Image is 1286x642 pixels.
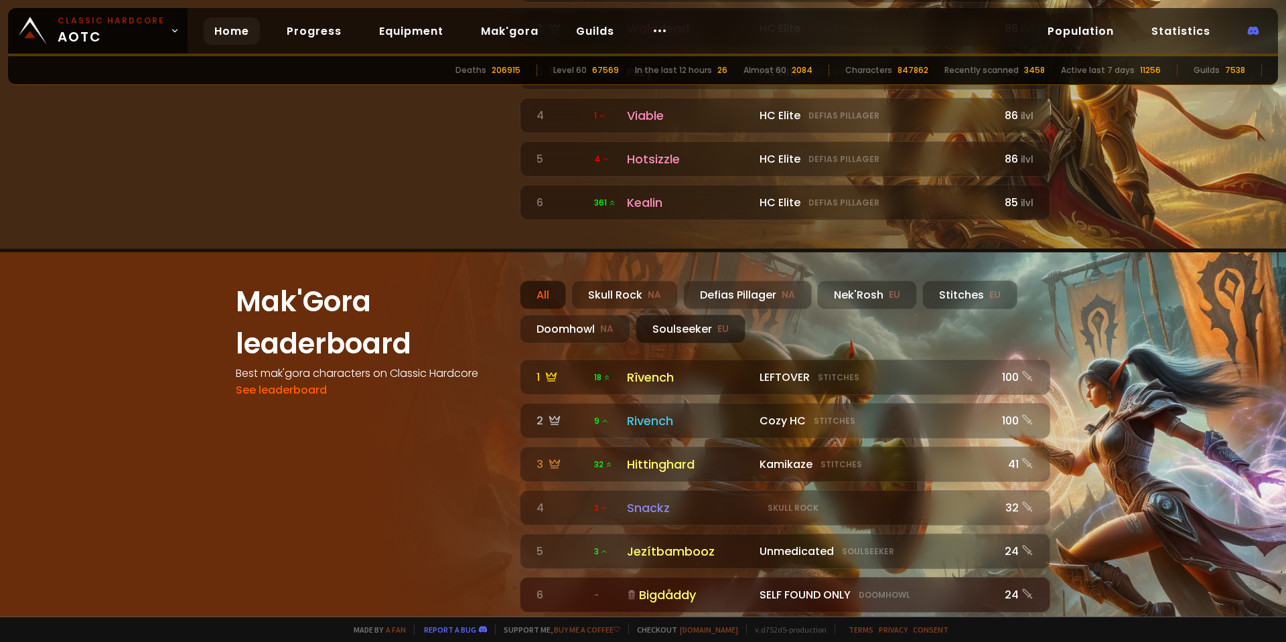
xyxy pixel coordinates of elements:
div: Level 60 [553,64,587,76]
div: 5 [537,543,586,560]
div: 6 [537,586,586,603]
div: Skull Rock [571,280,678,309]
a: Report a bug [424,625,476,635]
div: Soulseeker [636,315,745,343]
div: Deaths [455,64,486,76]
small: Defias Pillager [808,197,879,209]
div: Viable [627,106,752,125]
div: Rîvench [627,368,752,386]
a: Classic HardcoreAOTC [8,8,188,54]
small: Stitches [820,459,862,471]
small: NA [648,289,661,302]
div: Recently scanned [944,64,1019,76]
a: 2 9RivenchCozy HCStitches100 [520,403,1050,438]
a: Progress [276,17,352,45]
span: 9 [594,415,609,427]
small: EU [717,323,729,336]
small: Soulseeker [842,546,894,558]
div: 4 [537,107,586,124]
div: Kamikaze [760,456,991,473]
div: 24 [999,586,1033,603]
div: 7538 [1225,64,1245,76]
small: Defias Pillager [808,110,879,122]
small: NA [600,323,614,336]
span: 3 [594,546,608,558]
small: Doomhowl [859,589,910,601]
div: Doomhowl [520,315,630,343]
a: Mak'gora [470,17,549,45]
div: Characters [845,64,892,76]
div: 847862 [898,64,928,76]
span: 4 [594,153,610,165]
small: Stitches [818,372,859,384]
small: ilvl [1021,153,1033,166]
div: 86 [999,151,1033,167]
span: 3 [594,502,608,514]
div: 32 [999,499,1033,516]
div: 206915 [492,64,520,76]
div: SELF FOUND ONLY [760,586,991,603]
a: 5 4 Hotsizzle HC EliteDefias Pillager86ilvl [520,141,1050,177]
a: 4 3 SnackzSkull Rock32 [520,490,1050,526]
div: 6 [537,194,586,211]
div: 67569 [592,64,619,76]
div: Unmedicated [760,543,991,560]
div: 100 [999,412,1033,429]
div: 2 [537,412,586,429]
a: Population [1037,17,1125,45]
div: 85 [999,194,1033,211]
a: Guilds [565,17,625,45]
div: Rivench [627,412,752,430]
a: Home [204,17,260,45]
div: HC Elite [760,151,991,167]
a: 3 32 HittinghardKamikazeStitches41 [520,447,1050,482]
a: 4 1 Viable HC EliteDefias Pillager86ilvl [520,98,1050,133]
small: EU [989,289,1001,302]
span: Support me, [495,625,620,635]
a: Equipment [368,17,454,45]
a: a fan [386,625,406,635]
div: 1 [537,369,586,386]
div: Hotsizzle [627,150,752,168]
span: v. d752d5 - production [746,625,827,635]
div: HC Elite [760,107,991,124]
span: 1 [594,110,606,122]
a: Consent [913,625,948,635]
a: 1 18 RîvenchLEFTOVERStitches100 [520,359,1050,395]
a: 6 361 Kealin HC EliteDefias Pillager85ilvl [520,185,1050,220]
small: Classic Hardcore [58,15,165,27]
div: 3458 [1024,64,1045,76]
div: Stitches [922,280,1017,309]
small: EU [889,289,900,302]
div: All [520,280,566,309]
small: Skull Rock [768,502,818,514]
div: LEFTOVER [760,369,991,386]
a: Buy me a coffee [554,625,620,635]
div: Defias Pillager [683,280,812,309]
div: Cozy HC [760,412,991,429]
span: 32 [594,459,613,471]
div: 26 [717,64,727,76]
small: Defias Pillager [808,153,879,165]
div: HC Elite [760,194,991,211]
div: Almost 60 [743,64,786,76]
span: Checkout [628,625,738,635]
a: Statistics [1141,17,1221,45]
div: 11256 [1140,64,1161,76]
div: In the last 12 hours [635,64,712,76]
a: 5 3JezítbamboozUnmedicatedSoulseeker24 [520,534,1050,569]
div: 5 [537,151,586,167]
h1: Mak'Gora leaderboard [236,280,504,365]
div: Snackz [627,499,752,517]
h4: Best mak'gora characters on Classic Hardcore [236,365,504,382]
span: - [594,589,599,601]
small: NA [782,289,795,302]
a: [DOMAIN_NAME] [680,625,738,635]
div: 41 [999,456,1033,473]
div: 3 [537,456,586,473]
div: 24 [999,543,1033,560]
a: Privacy [879,625,908,635]
div: Guilds [1194,64,1220,76]
div: Nek'Rosh [817,280,917,309]
span: 18 [594,372,611,384]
